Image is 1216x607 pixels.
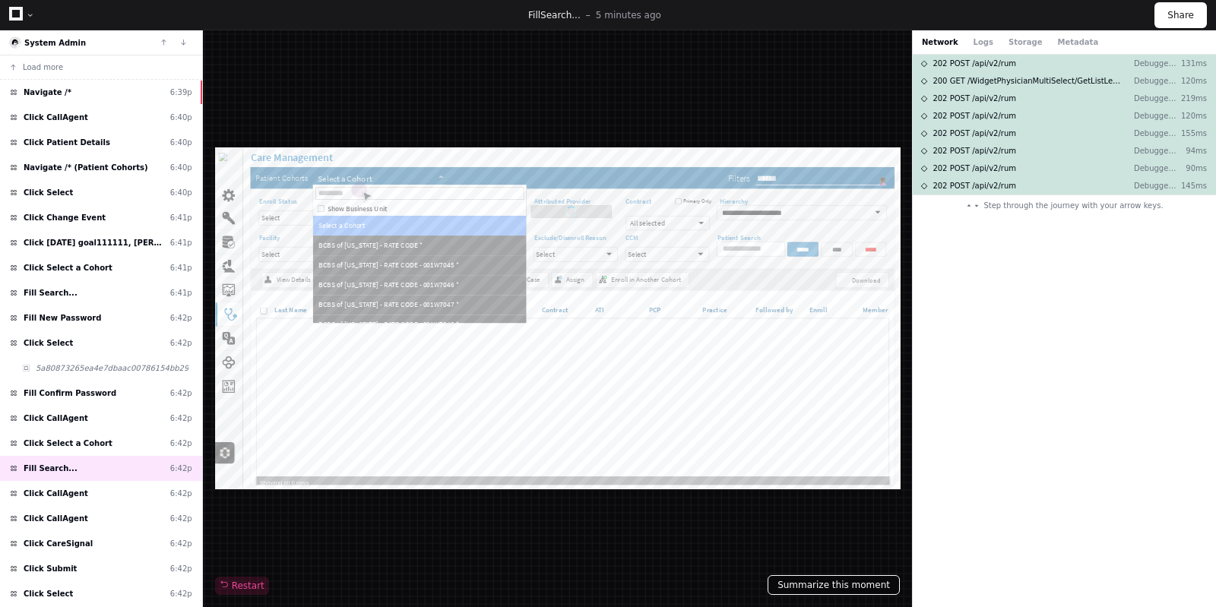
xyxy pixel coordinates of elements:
[170,212,192,223] div: 6:41p
[528,10,540,21] span: Fill
[24,513,88,524] span: Click CallAgent
[1134,75,1176,87] p: Debugger-Web
[170,287,192,299] div: 6:41p
[583,142,686,162] span: Select
[983,200,1163,211] span: Step through the journey with your arrow keys.
[58,71,119,82] span: Enroll Status
[24,413,88,424] span: Click CallAgent
[448,71,537,82] span: Attributed Provider
[215,577,269,595] button: Restart
[84,225,138,237] span: Last Name
[142,56,439,74] input: Search
[58,217,81,245] div: Select/Deselect All
[170,237,192,248] div: 6:41p
[586,142,701,162] button: Select
[1176,145,1207,156] p: 94ms
[24,112,88,123] span: Click CallAgent
[58,122,95,134] span: Facility
[587,98,701,117] button: All selected
[933,58,1016,69] span: 202 POST /api/v2/rum
[147,133,294,146] span: BCBS of [US_STATE] - RATE CODE *
[844,225,886,237] span: Enroll
[87,182,135,194] span: View Details
[424,182,461,194] span: Add Case
[673,226,684,237] div: Filter by PCP
[456,142,571,162] button: Select
[147,245,347,258] span: BCBS of [US_STATE] - RATE CODE - 001W7048 *
[922,36,958,48] button: Network
[36,362,188,374] span: 5a80873265ea4e7dbaac00786154bb29
[24,463,78,474] span: Fill Search...
[596,9,661,21] p: 5 minutes ago
[170,387,192,399] div: 6:42p
[720,28,768,60] h2: Filters
[933,128,1016,139] span: 202 POST /api/v2/rum
[170,87,192,98] div: 6:39p
[901,226,912,237] div: Filter by Enroll
[65,90,180,110] button: Select
[933,93,1016,104] span: 202 POST /api/v2/rum
[170,337,192,349] div: 6:42p
[24,39,86,47] a: System Admin
[170,262,192,273] div: 6:41p
[24,237,164,248] span: Click [DATE] goal111111, [PERSON_NAME] Goal 1
[170,438,192,449] div: 6:42p
[147,189,347,202] span: BCBS of [US_STATE] - RATE CODE - 001W7046 *
[24,262,112,273] span: Click Select a Cohort
[24,488,88,499] span: Click CallAgent
[933,75,1122,87] span: 200 GET /WidgetPhysicianMultiSelect/GetListLength
[1134,93,1176,104] p: Debugger-Web
[170,463,192,474] div: 6:42p
[170,187,192,198] div: 6:40p
[170,413,192,424] div: 6:42p
[170,137,192,148] div: 6:40p
[147,161,347,174] span: BCBS of [US_STATE] - RATE CODE - 001W7045 *
[578,122,603,134] span: CCM
[1009,36,1042,48] button: Storage
[1134,145,1176,156] p: Debugger-Web
[170,162,192,173] div: 6:40p
[24,588,73,599] span: Click Select
[578,71,623,82] span: Contract
[147,105,213,118] span: Select a Cohort
[62,90,165,110] span: Select
[616,225,658,237] span: PCP
[170,513,192,524] div: 6:42p
[944,43,952,55] img: carat-down.svg
[24,312,101,324] span: Fill New Password
[11,38,21,48] img: 16.svg
[24,387,116,399] span: Fill Confirm Password
[5,8,34,20] img: logo-no-text.svg
[933,145,1016,156] span: 202 POST /api/v2/rum
[1176,128,1207,139] p: 155ms
[24,162,148,173] span: Navigate /* (Patient Cohorts)
[170,563,192,574] div: 6:42p
[477,177,537,200] a: Assign
[24,137,110,148] span: Click Patient Details
[933,180,1016,191] span: 202 POST /api/v2/rum
[170,312,192,324] div: 6:42p
[24,563,77,574] span: Click Submit
[825,226,836,237] div: Filter by Followed by
[1134,180,1176,191] p: Debugger-Web
[768,225,810,237] span: Followed by
[933,163,1016,174] span: 202 POST /api/v2/rum
[62,142,165,162] span: Select
[664,71,705,81] span: Primary Only
[24,538,93,549] span: Click CareSignal
[50,7,964,21] h1: Care Management
[160,74,244,93] b: Show Business Unit
[1134,163,1176,174] p: Debugger-Web
[587,98,686,118] span: All selected
[24,87,71,98] span: Navigate /*
[1176,58,1207,69] p: 131ms
[1176,93,1207,104] p: 219ms
[540,10,581,21] span: Search...
[448,122,559,134] span: Exclude/Disenroll Reason
[1176,110,1207,122] p: 120ms
[23,62,63,73] span: Load more
[1176,163,1207,174] p: 90ms
[499,182,524,194] span: Assign
[933,110,1016,122] span: 202 POST /api/v2/rum
[540,225,594,237] span: ATI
